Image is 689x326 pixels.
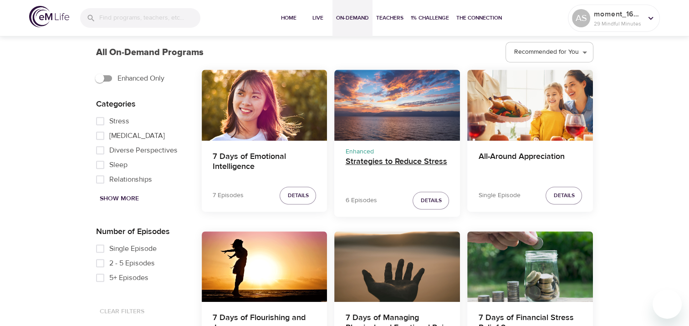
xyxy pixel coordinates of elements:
[420,196,441,205] span: Details
[345,196,377,205] p: 6 Episodes
[287,191,308,200] span: Details
[109,272,148,283] span: 5+ Episodes
[213,152,316,173] h4: 7 Days of Emotional Intelligence
[594,9,642,20] p: moment_1679086933
[307,13,329,23] span: Live
[478,152,582,173] h4: All-Around Appreciation
[29,6,69,27] img: logo
[345,157,449,178] h4: Strategies to Reduce Stress
[456,13,502,23] span: The Connection
[202,70,327,140] button: 7 Days of Emotional Intelligence
[109,159,128,170] span: Sleep
[96,98,187,110] p: Categories
[202,231,327,302] button: 7 Days of Flourishing and Joy
[96,46,204,59] p: All On-Demand Programs
[100,193,139,204] span: Show More
[109,145,178,156] span: Diverse Perspectives
[594,20,642,28] p: 29 Mindful Minutes
[572,9,590,27] div: AS
[334,231,460,302] button: 7 Days of Managing Physical and Emotional Pain
[109,116,129,127] span: Stress
[96,225,187,238] p: Number of Episodes
[109,258,155,269] span: 2 - 5 Episodes
[109,174,152,185] span: Relationships
[278,13,300,23] span: Home
[213,191,244,200] p: 7 Episodes
[546,187,582,204] button: Details
[653,290,682,319] iframe: Button to launch messaging window
[467,70,593,140] button: All-Around Appreciation
[334,70,460,140] button: Strategies to Reduce Stress
[109,243,157,254] span: Single Episode
[345,148,373,156] span: Enhanced
[99,8,200,28] input: Find programs, teachers, etc...
[376,13,403,23] span: Teachers
[280,187,316,204] button: Details
[96,190,143,207] button: Show More
[553,191,574,200] span: Details
[117,73,164,84] span: Enhanced Only
[467,231,593,302] button: 7 Days of Financial Stress Relief 2
[478,191,520,200] p: Single Episode
[413,192,449,209] button: Details
[411,13,449,23] span: 1% Challenge
[109,130,165,141] span: [MEDICAL_DATA]
[336,13,369,23] span: On-Demand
